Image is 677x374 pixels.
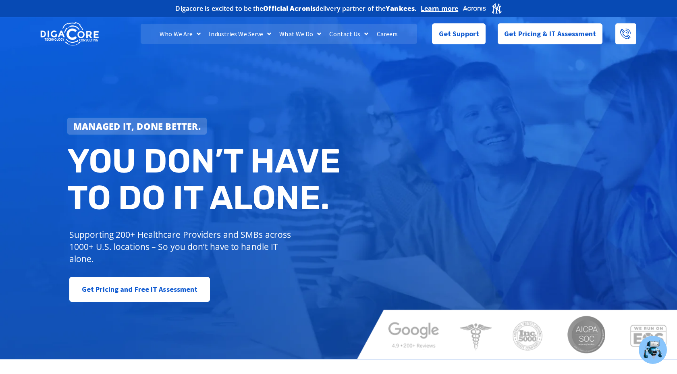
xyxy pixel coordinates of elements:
[498,23,602,44] a: Get Pricing & IT Assessment
[67,118,207,135] a: Managed IT, done better.
[175,5,417,12] h2: Digacore is excited to be the delivery partner of the
[205,24,275,44] a: Industries We Serve
[40,21,99,47] img: DigaCore Technology Consulting
[373,24,402,44] a: Careers
[156,24,205,44] a: Who We Are
[69,229,295,265] p: Supporting 200+ Healthcare Providers and SMBs across 1000+ U.S. locations – So you don’t have to ...
[421,4,458,12] a: Learn more
[82,281,197,297] span: Get Pricing and Free IT Assessment
[73,120,201,132] strong: Managed IT, done better.
[432,23,486,44] a: Get Support
[67,143,345,216] h2: You don’t have to do IT alone.
[275,24,325,44] a: What We Do
[462,2,502,14] img: Acronis
[386,4,417,13] b: Yankees.
[325,24,372,44] a: Contact Us
[141,24,417,44] nav: Menu
[69,277,210,302] a: Get Pricing and Free IT Assessment
[504,26,596,42] span: Get Pricing & IT Assessment
[439,26,479,42] span: Get Support
[263,4,316,13] b: Official Acronis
